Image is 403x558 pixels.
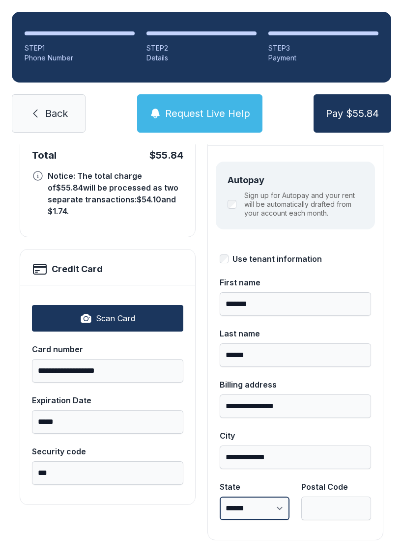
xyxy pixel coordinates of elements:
span: Scan Card [96,312,135,324]
label: Sign up for Autopay and your rent will be automatically drafted from your account each month. [244,191,363,218]
div: STEP 3 [268,43,378,53]
input: City [220,446,371,469]
div: STEP 1 [25,43,135,53]
input: Last name [220,343,371,367]
input: Security code [32,461,183,485]
div: Card number [32,343,183,355]
span: Request Live Help [165,107,250,120]
div: Autopay [228,173,363,187]
div: Notice: The total charge of $55.84 will be processed as two separate transactions: $54.10 and $1.... [48,170,183,217]
select: State [220,497,289,520]
div: Expiration Date [32,394,183,406]
div: Total [32,148,57,162]
input: Postal Code [301,497,371,520]
div: City [220,430,371,442]
div: $55.84 [149,148,183,162]
div: Details [146,53,257,63]
span: Pay $55.84 [326,107,379,120]
input: First name [220,292,371,316]
div: Billing address [220,379,371,391]
div: STEP 2 [146,43,257,53]
div: Phone Number [25,53,135,63]
input: Billing address [220,394,371,418]
span: Back [45,107,68,120]
input: Card number [32,359,183,383]
h2: Credit Card [52,262,103,276]
div: Postal Code [301,481,371,493]
input: Expiration Date [32,410,183,434]
div: Security code [32,446,183,457]
div: Last name [220,328,371,339]
div: Payment [268,53,378,63]
div: First name [220,277,371,288]
div: Use tenant information [232,253,322,265]
div: State [220,481,289,493]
